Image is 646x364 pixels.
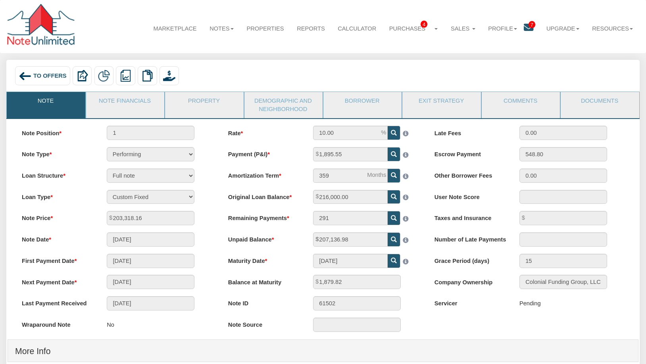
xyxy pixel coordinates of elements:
[240,18,290,39] a: Properties
[519,296,541,311] div: Pending
[427,147,512,159] label: Escrow Payment
[482,92,559,112] a: Comments
[444,18,482,39] a: Sales
[586,18,640,39] a: Resources
[290,18,331,39] a: Reports
[524,18,540,40] a: 7
[402,92,480,112] a: Exit Strategy
[7,92,84,112] a: Note
[119,70,132,82] img: reports.png
[221,126,306,137] label: Rate
[313,254,387,268] input: MM/DD/YYYY
[15,342,631,360] h4: More Info
[221,190,306,201] label: Original Loan Balance
[107,275,194,289] input: MM/DD/YYYY
[427,126,512,137] label: Late Fees
[15,318,100,329] label: Wraparound Note
[76,70,88,82] img: export.svg
[529,21,535,28] span: 7
[482,18,524,39] a: Profile
[221,254,306,265] label: Maturity Date
[163,70,175,82] img: purchase_offer.png
[427,190,512,201] label: User Note Score
[15,169,100,180] label: Loan Structure
[421,21,427,28] span: 4
[147,18,203,39] a: Marketplace
[15,296,100,308] label: Last Payment Received
[86,92,163,112] a: Note Financials
[427,169,512,180] label: Other Borrower Fees
[427,275,512,286] label: Company Ownership
[33,73,67,79] span: To Offers
[15,190,100,201] label: Loan Type
[313,126,387,140] input: This field can contain only numeric characters
[141,70,154,82] img: copy.png
[540,18,586,39] a: Upgrade
[427,211,512,222] label: Taxes and Insurance
[203,18,240,39] a: Notes
[383,18,444,40] a: Purchases4
[221,275,306,286] label: Balance at Maturity
[107,318,114,333] p: No
[15,126,100,137] label: Note Position
[244,92,322,118] a: Demographic and Neighborhood
[165,92,242,112] a: Property
[107,232,194,247] input: MM/DD/YYYY
[15,275,100,286] label: Next Payment Date
[98,70,110,82] img: partial.png
[221,211,306,222] label: Remaining Payments
[561,92,638,112] a: Documents
[221,232,306,244] label: Unpaid Balance
[15,232,100,244] label: Note Date
[107,254,194,268] input: MM/DD/YYYY
[427,254,512,265] label: Grace Period (days)
[427,232,512,244] label: Number of Late Payments
[15,211,100,222] label: Note Price
[15,254,100,265] label: First Payment Date
[331,18,383,39] a: Calculator
[19,70,32,83] img: back_arrow_left_icon.svg
[427,296,512,308] label: Servicer
[221,147,306,159] label: Payment (P&I)
[15,147,100,159] label: Note Type
[221,296,306,308] label: Note ID
[323,92,401,112] a: Borrower
[221,169,306,180] label: Amortization Term
[221,318,306,329] label: Note Source
[107,296,194,310] input: MM/DD/YYYY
